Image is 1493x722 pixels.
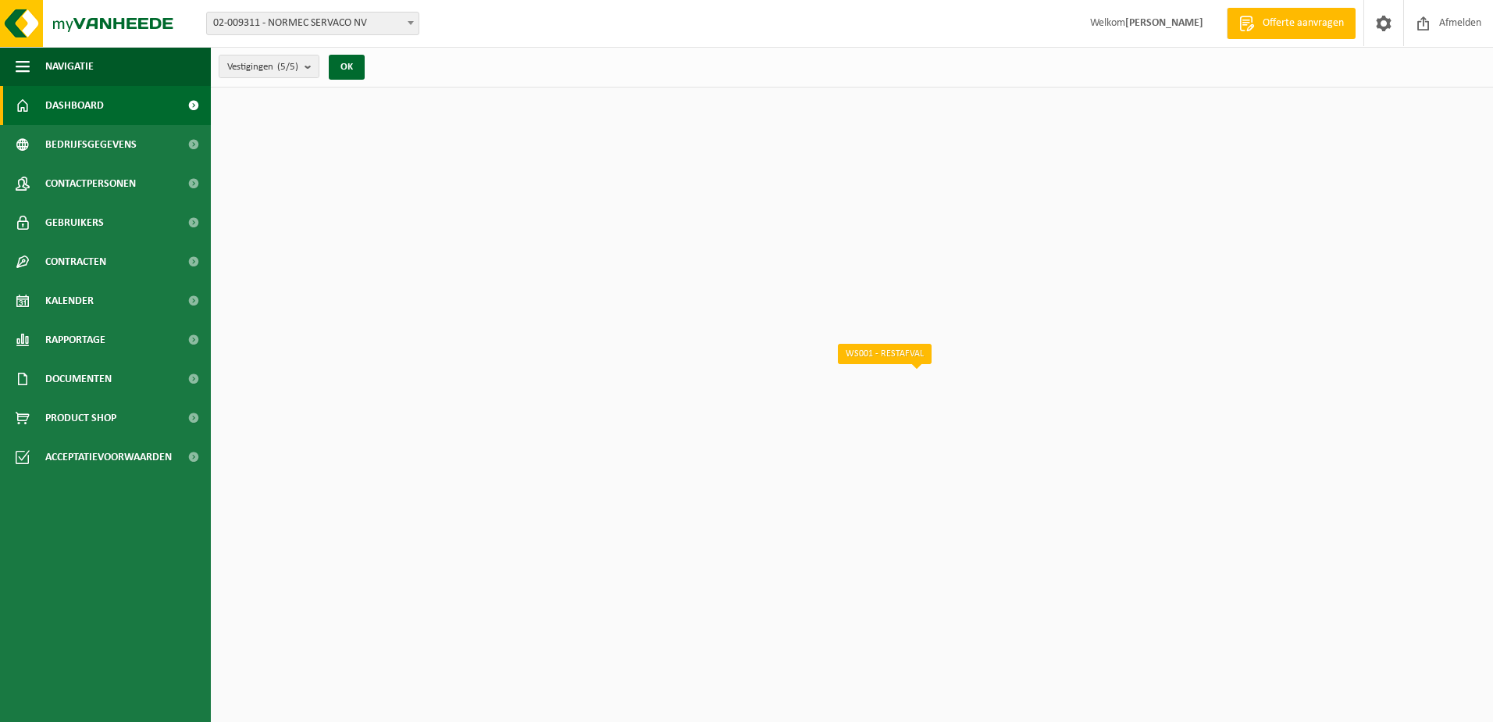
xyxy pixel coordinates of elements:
[277,62,298,72] count: (5/5)
[1227,8,1356,39] a: Offerte aanvragen
[45,438,172,477] span: Acceptatievoorwaarden
[206,12,419,35] span: 02-009311 - NORMEC SERVACO NV
[45,320,105,359] span: Rapportage
[219,55,319,78] button: Vestigingen(5/5)
[45,242,106,281] span: Contracten
[45,86,104,125] span: Dashboard
[1125,17,1203,29] strong: [PERSON_NAME]
[45,359,112,399] span: Documenten
[45,164,136,203] span: Contactpersonen
[227,55,298,79] span: Vestigingen
[8,688,261,722] iframe: chat widget
[45,125,137,164] span: Bedrijfsgegevens
[45,47,94,86] span: Navigatie
[329,55,365,80] button: OK
[45,281,94,320] span: Kalender
[45,399,116,438] span: Product Shop
[45,203,104,242] span: Gebruikers
[207,13,419,34] span: 02-009311 - NORMEC SERVACO NV
[1259,16,1348,31] span: Offerte aanvragen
